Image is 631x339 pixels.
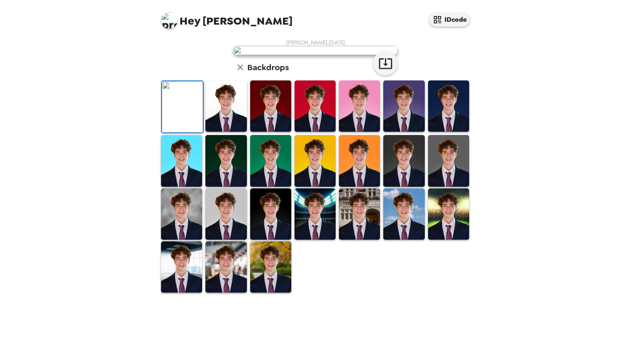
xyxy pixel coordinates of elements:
[161,12,177,29] img: profile pic
[286,39,345,46] span: [PERSON_NAME] , [DATE]
[429,12,470,27] button: IDcode
[161,8,292,27] span: [PERSON_NAME]
[247,61,289,74] h6: Backdrops
[162,81,203,133] img: Original
[233,46,398,55] img: user
[180,14,200,28] span: Hey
